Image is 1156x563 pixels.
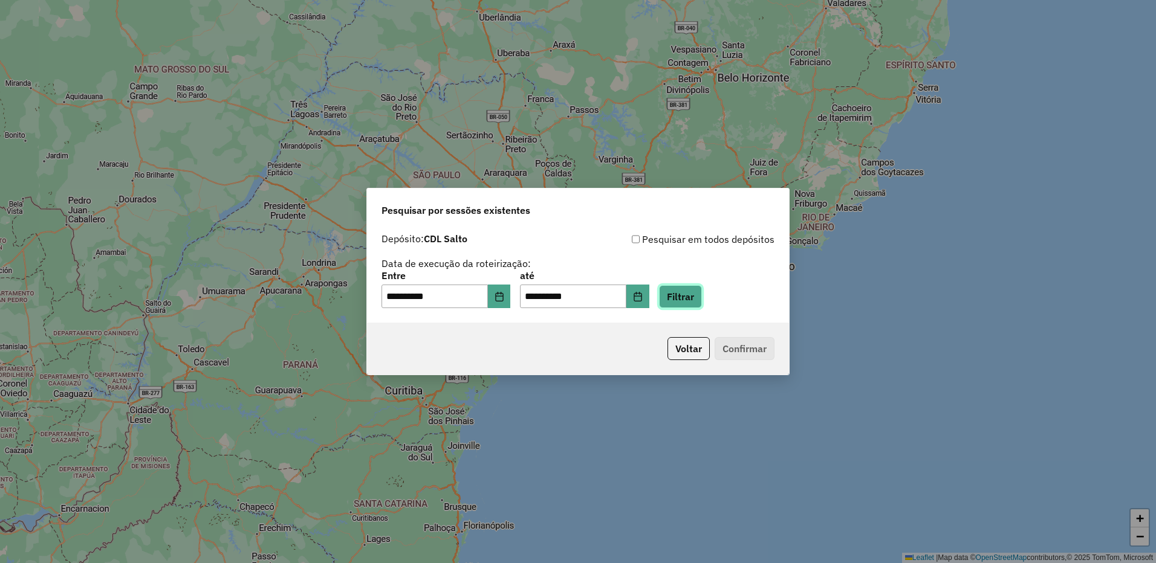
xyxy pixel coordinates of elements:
[578,232,774,246] div: Pesquisar em todos depósitos
[520,268,649,283] label: até
[382,268,510,283] label: Entre
[382,231,467,246] label: Depósito:
[424,233,467,245] strong: CDL Salto
[488,285,511,309] button: Choose Date
[382,203,530,217] span: Pesquisar por sessões existentes
[626,285,649,309] button: Choose Date
[659,285,702,308] button: Filtrar
[667,337,710,360] button: Voltar
[382,256,531,271] label: Data de execução da roteirização:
